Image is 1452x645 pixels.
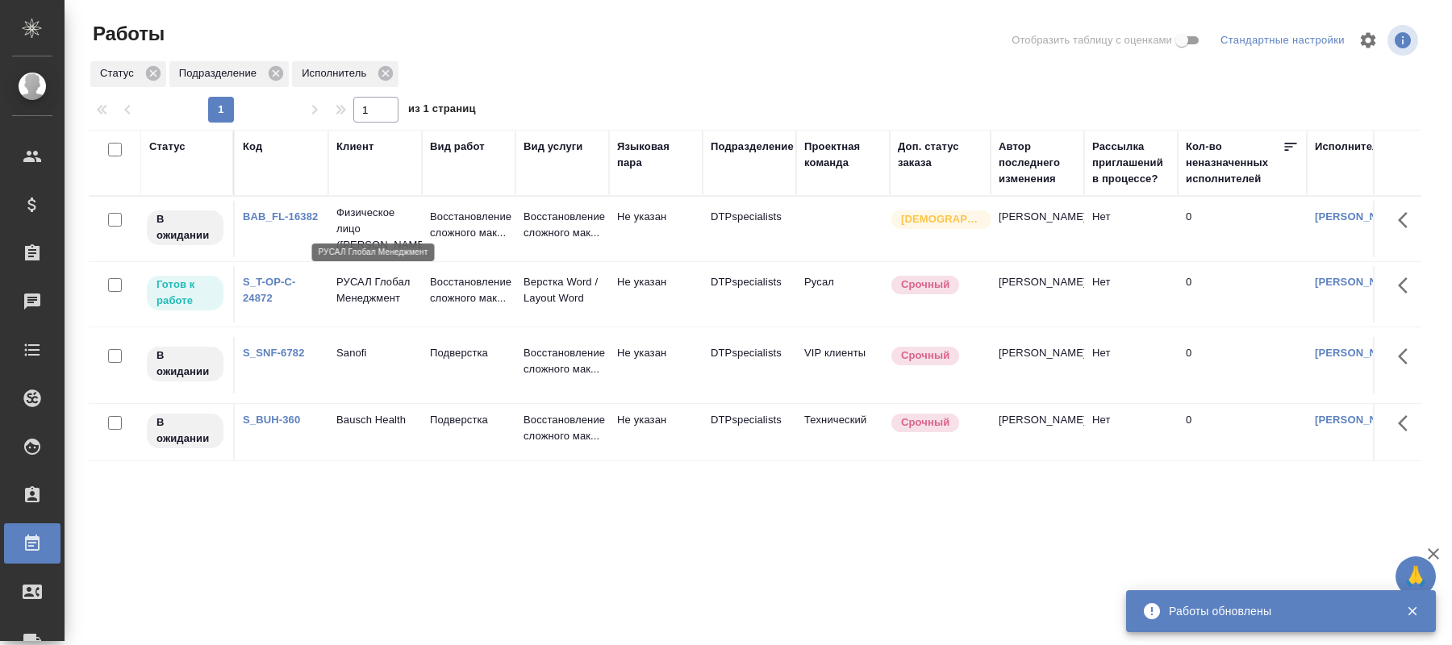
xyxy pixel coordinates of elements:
button: Закрыть [1396,604,1429,618]
td: Нет [1084,337,1178,393]
div: Статус [149,139,186,155]
span: Работы [89,21,165,47]
p: В ожидании [156,414,214,447]
a: S_T-OP-C-24872 [243,276,296,304]
td: 0 [1178,266,1307,322]
p: В ожидании [156,211,214,243]
td: [PERSON_NAME] [991,337,1084,393]
p: Восстановление сложного мак... [524,412,601,444]
a: S_BUH-360 [243,414,300,426]
td: [PERSON_NAME] [991,404,1084,460]
div: Кол-во неназначенных исполнителей [1186,139,1283,187]
td: DTPspecialists [703,404,796,460]
div: Подразделение [711,139,794,155]
div: Работы обновлены [1169,603,1382,619]
p: Восстановление сложного мак... [524,209,601,241]
div: Исполнитель назначен, приступать к работе пока рано [145,209,225,247]
td: DTPspecialists [703,337,796,393]
td: Не указан [609,266,703,322]
a: [PERSON_NAME] [1315,210,1404,223]
a: [PERSON_NAME] [1315,414,1404,426]
p: В ожидании [156,347,214,380]
p: Статус [100,65,140,81]
div: Вид работ [430,139,485,155]
div: Доп. статус заказа [898,139,983,171]
span: 🙏 [1402,560,1429,593]
div: Исполнитель назначен, приступать к работе пока рано [145,412,225,450]
div: Клиент [336,139,373,155]
div: Статус [90,61,166,87]
p: Bausch Health [336,412,414,428]
td: 0 [1178,337,1307,393]
div: Автор последнего изменения [999,139,1076,187]
div: Исполнитель может приступить к работе [145,274,225,312]
button: Здесь прячутся важные кнопки [1388,266,1427,305]
button: Здесь прячутся важные кнопки [1388,201,1427,239]
td: Не указан [609,201,703,257]
p: Готов к работе [156,277,214,309]
p: РУСАЛ Глобал Менеджмент [336,274,414,306]
p: Sanofi [336,345,414,361]
div: Языковая пара [617,139,695,171]
button: 🙏 [1396,556,1436,597]
p: Исполнитель [302,65,372,81]
p: Верстка Word / Layout Word [524,274,601,306]
td: Не указан [609,337,703,393]
td: Не указан [609,404,703,460]
span: Посмотреть информацию [1387,25,1421,56]
p: Срочный [901,277,949,293]
div: Код [243,139,262,155]
a: BAB_FL-16382 [243,210,318,223]
td: 0 [1178,404,1307,460]
div: split button [1216,28,1349,53]
td: [PERSON_NAME] [991,266,1084,322]
td: DTPspecialists [703,266,796,322]
div: Подразделение [169,61,289,87]
p: Подразделение [179,65,262,81]
a: [PERSON_NAME] [1315,347,1404,359]
td: Нет [1084,266,1178,322]
p: Восстановление сложного мак... [524,345,601,377]
div: Проектная команда [804,139,882,171]
span: Отобразить таблицу с оценками [1012,32,1172,48]
td: Русал [796,266,890,322]
td: DTPspecialists [703,201,796,257]
p: Подверстка [430,345,507,361]
td: Нет [1084,201,1178,257]
p: Срочный [901,347,949,364]
p: Физическое лицо ([PERSON_NAME]) [336,205,414,253]
span: Настроить таблицу [1349,21,1387,60]
a: S_SNF-6782 [243,347,305,359]
span: из 1 страниц [408,99,476,123]
div: Рассылка приглашений в процессе? [1092,139,1170,187]
td: 0 [1178,201,1307,257]
div: Исполнитель [292,61,398,87]
button: Здесь прячутся важные кнопки [1388,404,1427,443]
p: [DEMOGRAPHIC_DATA] [901,211,982,227]
p: Подверстка [430,412,507,428]
a: [PERSON_NAME] [1315,276,1404,288]
div: Исполнитель назначен, приступать к работе пока рано [145,345,225,383]
div: Вид услуги [524,139,583,155]
td: VIP клиенты [796,337,890,393]
td: Технический [796,404,890,460]
button: Здесь прячутся важные кнопки [1388,337,1427,376]
td: Нет [1084,404,1178,460]
div: Исполнитель [1315,139,1386,155]
p: Восстановление сложного мак... [430,209,507,241]
p: Восстановление сложного мак... [430,274,507,306]
td: [PERSON_NAME] [991,201,1084,257]
p: Срочный [901,414,949,431]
